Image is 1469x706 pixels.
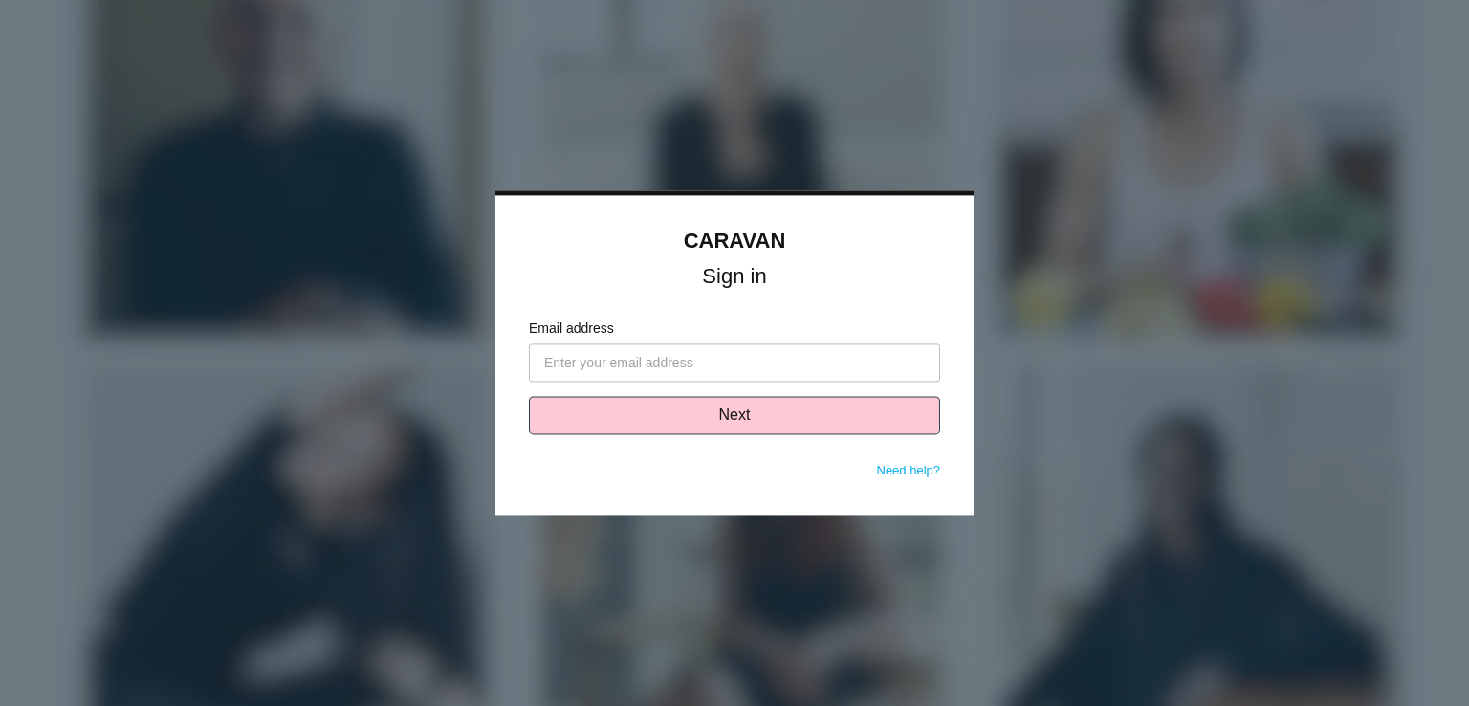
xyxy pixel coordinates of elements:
a: Need help? [877,464,941,478]
h1: Sign in [529,269,940,286]
button: Next [529,397,940,435]
a: CARAVAN [684,229,786,253]
input: Enter your email address [529,344,940,383]
label: Email address [529,320,940,340]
